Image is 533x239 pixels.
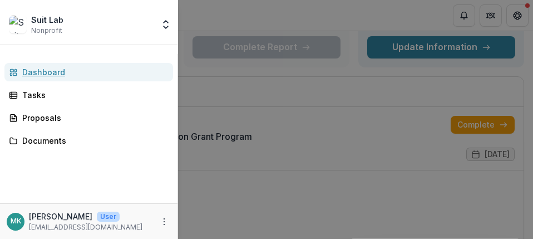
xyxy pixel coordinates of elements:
a: Proposals [4,109,173,127]
button: Open entity switcher [158,13,174,36]
div: Documents [22,135,164,147]
img: Suit Lab [9,16,27,33]
p: [PERSON_NAME] [29,211,92,222]
div: Dashboard [22,66,164,78]
p: [EMAIL_ADDRESS][DOMAIN_NAME] [29,222,142,232]
div: Tasks [22,89,164,101]
button: More [157,215,171,228]
div: Moses Klein [11,218,21,225]
a: Dashboard [4,63,173,81]
span: Nonprofit [31,26,62,36]
a: Tasks [4,86,173,104]
div: Suit Lab [31,14,63,26]
a: Documents [4,131,173,150]
p: User [97,212,120,222]
div: Proposals [22,112,164,124]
